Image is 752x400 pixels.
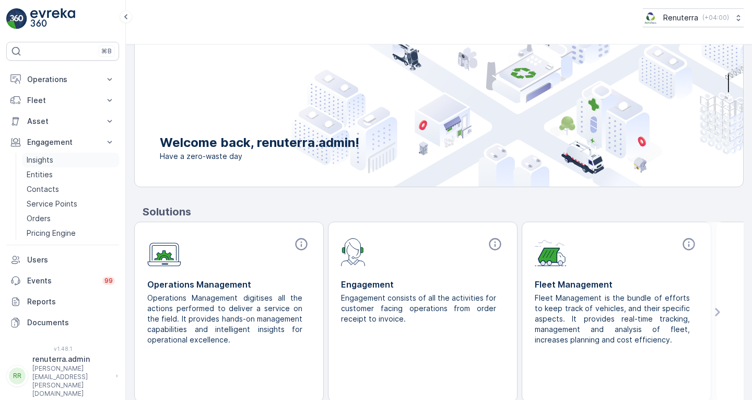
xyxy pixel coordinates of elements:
[6,90,119,111] button: Fleet
[663,13,698,23] p: Renuterra
[147,293,302,345] p: Operations Management digitises all the actions performed to deliver a service on the field. It p...
[6,312,119,333] a: Documents
[27,199,77,209] p: Service Points
[535,237,567,266] img: module-icon
[6,111,119,132] button: Asset
[101,47,112,55] p: ⌘B
[341,278,504,291] p: Engagement
[30,8,75,29] img: logo_light-DOdMpM7g.png
[27,169,53,180] p: Entities
[32,354,111,364] p: renuterra.admin
[32,364,111,398] p: [PERSON_NAME][EMAIL_ADDRESS][PERSON_NAME][DOMAIN_NAME]
[341,293,496,324] p: Engagement consists of all the activities for customer facing operations from order receipt to in...
[6,69,119,90] button: Operations
[27,184,59,195] p: Contacts
[341,237,366,266] img: module-icon
[160,151,359,162] span: Have a zero-waste day
[6,270,119,291] a: Events99
[27,74,98,85] p: Operations
[22,182,119,197] a: Contacts
[6,354,119,398] button: RRrenuterra.admin[PERSON_NAME][EMAIL_ADDRESS][PERSON_NAME][DOMAIN_NAME]
[6,8,27,29] img: logo
[643,12,659,24] img: Screenshot_2024-07-26_at_13.33.01.png
[147,278,311,291] p: Operations Management
[147,237,181,267] img: module-icon
[27,155,53,165] p: Insights
[702,14,729,22] p: ( +04:00 )
[22,153,119,167] a: Insights
[6,249,119,270] a: Users
[27,317,115,328] p: Documents
[143,204,744,220] p: Solutions
[6,291,119,312] a: Reports
[22,167,119,182] a: Entities
[9,368,26,384] div: RR
[643,8,744,27] button: Renuterra(+04:00)
[535,278,698,291] p: Fleet Management
[22,226,119,241] a: Pricing Engine
[27,137,98,147] p: Engagement
[27,255,115,265] p: Users
[27,95,98,106] p: Fleet
[22,211,119,226] a: Orders
[27,228,76,238] p: Pricing Engine
[6,346,119,352] span: v 1.48.1
[160,134,359,151] p: Welcome back, renuterra.admin!
[27,116,98,127] p: Asset
[22,197,119,211] a: Service Points
[6,132,119,153] button: Engagement
[535,293,690,345] p: Fleet Management is the bundle of efforts to keep track of vehicles, and their specific aspects. ...
[27,296,115,307] p: Reports
[104,277,113,285] p: 99
[27,213,51,224] p: Orders
[27,276,96,286] p: Events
